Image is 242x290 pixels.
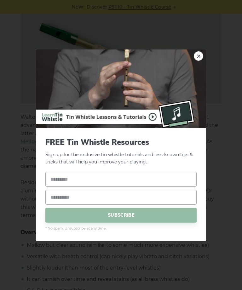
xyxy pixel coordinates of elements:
span: FREE Tin Whistle Resources [45,137,197,146]
p: Sign up for the exclusive tin whistle tutorials and less-known tips & tricks that will help you i... [45,137,197,165]
a: × [194,51,203,60]
span: * No spam. Unsubscribe at any time. [45,226,197,231]
span: SUBSCRIBE [45,208,197,223]
img: Tin Whistle Buying Guide Preview [36,49,206,128]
